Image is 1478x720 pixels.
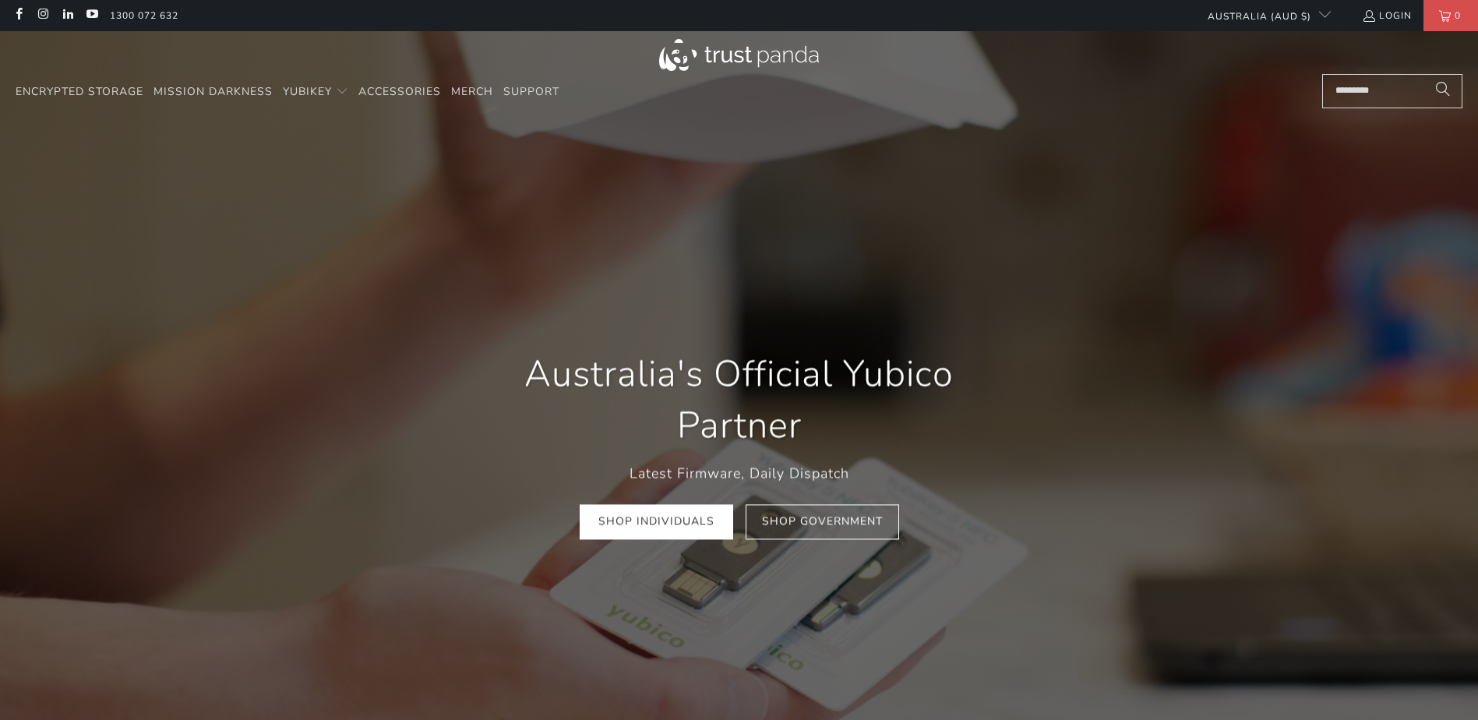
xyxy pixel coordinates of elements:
[746,505,899,540] a: Shop Government
[1322,74,1462,108] input: Search...
[503,74,559,111] a: Support
[61,9,74,22] a: Trust Panda Australia on LinkedIn
[451,84,493,99] span: Merch
[16,74,559,111] nav: Translation missing: en.navigation.header.main_nav
[12,9,25,22] a: Trust Panda Australia on Facebook
[16,84,143,99] span: Encrypted Storage
[451,74,493,111] a: Merch
[1423,74,1462,108] button: Search
[482,348,997,451] h1: Australia's Official Yubico Partner
[16,74,143,111] a: Encrypted Storage
[283,74,348,111] summary: YubiKey
[153,74,273,111] a: Mission Darkness
[110,7,178,24] a: 1300 072 632
[283,84,332,99] span: YubiKey
[153,84,273,99] span: Mission Darkness
[358,84,441,99] span: Accessories
[503,84,559,99] span: Support
[1362,7,1412,24] a: Login
[358,74,441,111] a: Accessories
[482,463,997,485] p: Latest Firmware, Daily Dispatch
[85,9,98,22] a: Trust Panda Australia on YouTube
[659,39,819,71] img: Trust Panda Australia
[580,505,733,540] a: Shop Individuals
[36,9,49,22] a: Trust Panda Australia on Instagram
